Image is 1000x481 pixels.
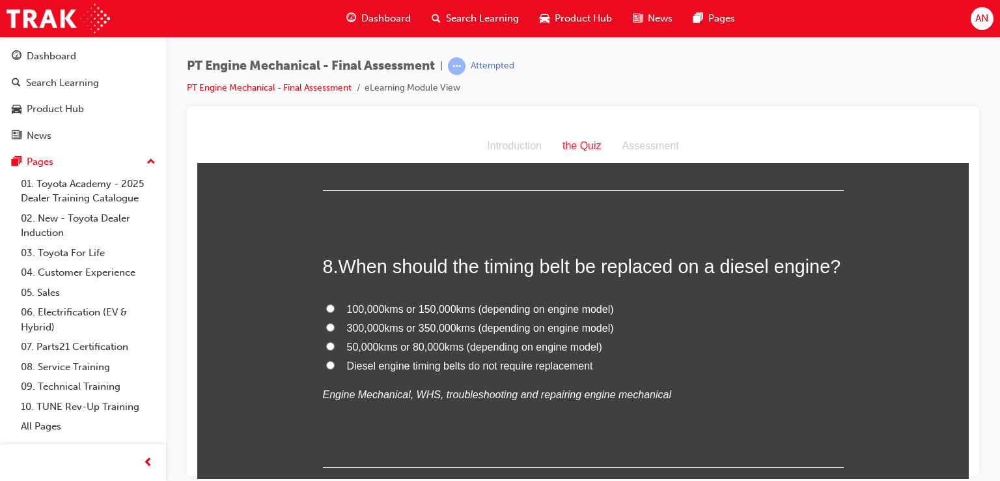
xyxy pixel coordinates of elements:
[279,7,355,26] div: Introduction
[27,49,76,64] div: Dashboard
[471,60,514,72] div: Attempted
[693,10,703,27] span: pages-icon
[16,357,161,377] a: 08. Service Training
[16,416,161,437] a: All Pages
[129,194,137,202] input: 300,000kms or 350,000kms (depending on engine model)
[129,175,137,183] input: 100,000kms or 150,000kms (depending on engine model)
[150,231,396,242] span: Diesel engine timing belts do not require replacement
[440,59,443,74] span: |
[5,124,161,148] a: News
[5,44,161,68] a: Dashboard
[12,51,21,63] span: guage-icon
[12,130,21,142] span: news-icon
[16,263,161,283] a: 04. Customer Experience
[12,156,21,168] span: pages-icon
[975,11,988,26] span: AN
[12,104,21,115] span: car-icon
[16,397,161,417] a: 10. TUNE Rev-Up Training
[421,5,529,32] a: search-iconSearch Learning
[16,243,161,263] a: 03. Toyota For Life
[26,76,99,91] div: Search Learning
[365,81,460,96] li: eLearning Module View
[708,11,735,26] span: Pages
[16,283,161,303] a: 05. Sales
[27,128,51,143] div: News
[150,193,417,204] span: 300,000kms or 350,000kms (depending on engine model)
[415,7,492,26] div: Assessment
[187,82,352,93] a: PT Engine Mechanical - Final Assessment
[150,174,417,185] span: 100,000kms or 150,000kms (depending on engine model)
[129,212,137,221] input: 50,000kms or 80,000kms (depending on engine model)
[529,5,622,32] a: car-iconProduct Hub
[12,78,21,89] span: search-icon
[150,212,405,223] span: 50,000kms or 80,000kms (depending on engine model)
[129,231,137,240] input: Diesel engine timing belts do not require replacement
[27,102,84,117] div: Product Hub
[16,377,161,397] a: 09. Technical Training
[971,7,993,30] button: AN
[432,10,441,27] span: search-icon
[7,4,110,33] img: Trak
[143,455,153,471] span: prev-icon
[126,259,474,270] em: Engine Mechanical, WHS, troubleshooting and repairing engine mechanical
[16,337,161,357] a: 07. Parts21 Certification
[648,11,673,26] span: News
[622,5,683,32] a: news-iconNews
[446,11,519,26] span: Search Learning
[141,126,644,147] span: When should the timing belt be replaced on a diesel engine?
[5,42,161,150] button: DashboardSearch LearningProduct HubNews
[5,71,161,95] a: Search Learning
[361,11,411,26] span: Dashboard
[355,7,415,26] div: the Quiz
[126,124,646,150] h2: 8 .
[146,154,156,171] span: up-icon
[336,5,421,32] a: guage-iconDashboard
[5,150,161,174] button: Pages
[346,10,356,27] span: guage-icon
[16,302,161,337] a: 06. Electrification (EV & Hybrid)
[16,209,161,243] a: 02. New - Toyota Dealer Induction
[27,154,53,169] div: Pages
[16,174,161,209] a: 01. Toyota Academy - 2025 Dealer Training Catalogue
[633,10,643,27] span: news-icon
[555,11,612,26] span: Product Hub
[187,59,435,74] span: PT Engine Mechanical - Final Assessment
[683,5,745,32] a: pages-iconPages
[5,97,161,121] a: Product Hub
[540,10,549,27] span: car-icon
[448,57,465,75] span: learningRecordVerb_ATTEMPT-icon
